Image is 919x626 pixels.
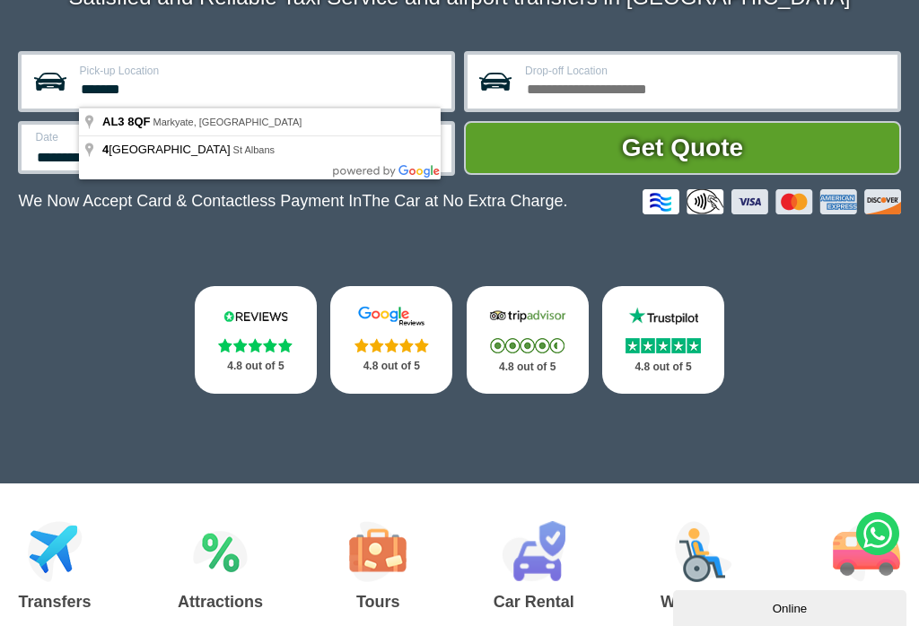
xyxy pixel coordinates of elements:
h3: Attractions [178,594,263,610]
p: 4.8 out of 5 [214,355,297,378]
button: Get Quote [464,121,900,175]
img: Tours [349,521,407,582]
span: The Car at No Extra Charge. [362,192,567,210]
span: [GEOGRAPHIC_DATA] [102,143,233,156]
img: Car Rental [502,521,565,582]
img: Airport Transfers [28,521,83,582]
a: Reviews.io Stars 4.8 out of 5 [195,286,317,394]
img: Stars [218,338,293,352]
p: We Now Accept Card & Contactless Payment In [18,192,567,211]
a: Tripadvisor Stars 4.8 out of 5 [467,286,589,394]
img: Reviews.io [214,306,297,326]
span: St Albans [233,144,275,155]
h3: Car Rental [494,594,574,610]
label: Drop-off Location [525,65,887,76]
p: 4.8 out of 5 [622,356,705,378]
h3: Transfers [18,594,91,610]
img: Wheelchair [675,521,732,582]
label: Date [35,132,217,143]
img: Minibus [833,521,900,582]
img: Stars [490,338,565,353]
span: Markyate, [GEOGRAPHIC_DATA] [153,117,302,127]
p: 4.8 out of 5 [486,356,569,378]
label: Pick-up Location [79,65,441,76]
img: Credit And Debit Cards [643,189,901,214]
a: Trustpilot Stars 4.8 out of 5 [602,286,724,394]
p: 4.8 out of 5 [350,355,433,378]
img: Google [350,306,433,326]
h3: Wheelchair [661,594,747,610]
img: Stars [354,338,429,352]
h3: Tours [349,594,407,610]
span: 4 [102,143,109,156]
img: Stars [626,338,701,353]
a: Google Stars 4.8 out of 5 [330,286,452,394]
img: Tripadvisor [486,306,569,326]
img: Trustpilot [622,306,705,326]
iframe: chat widget [673,587,910,626]
img: Attractions [193,521,248,582]
span: AL3 8QF [102,115,150,128]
